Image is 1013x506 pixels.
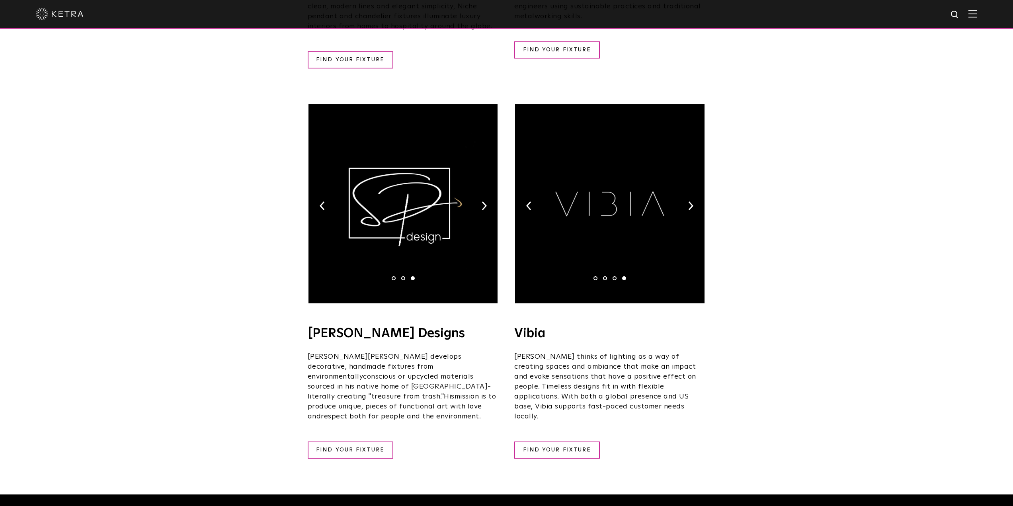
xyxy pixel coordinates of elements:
span: conscious or upcycled materials sourced in his native home of [GEOGRAPHIC_DATA]- literally creati... [308,373,491,400]
p: [PERSON_NAME] thinks of lighting as a way of creating spaces and ambiance that make an impact and... [514,352,705,422]
img: VIBIA_WebLogo.jpg [515,104,704,303]
h4: [PERSON_NAME] Designs​ [308,327,499,340]
img: arrow-right-black.svg [482,201,487,210]
img: arrow-right-black.svg [688,201,693,210]
a: FIND YOUR FIXTURE [308,51,393,68]
span: [PERSON_NAME] [308,353,368,360]
span: His [444,393,455,400]
a: FIND YOUR FIXTURE [514,41,600,59]
a: FIND YOUR FIXTURE [308,442,393,459]
span: [PERSON_NAME] [368,353,428,360]
span: mission is to produce unique, pieces of functional art with love and [308,393,496,420]
span: respect both for people and the environment. [321,413,481,420]
img: arrow-left-black.svg [526,201,531,210]
h4: Vibia [514,327,705,340]
img: ketra-logo-2019-white [36,8,84,20]
img: arrow-left-black.svg [320,201,325,210]
a: FIND YOUR FIXTURE [514,442,600,459]
img: Hamburger%20Nav.svg [968,10,977,18]
img: search icon [950,10,960,20]
img: StephenPikus_WebLogo.jpg [308,104,498,303]
span: develops decorative, handmade fixtures from environmentally [308,353,462,380]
